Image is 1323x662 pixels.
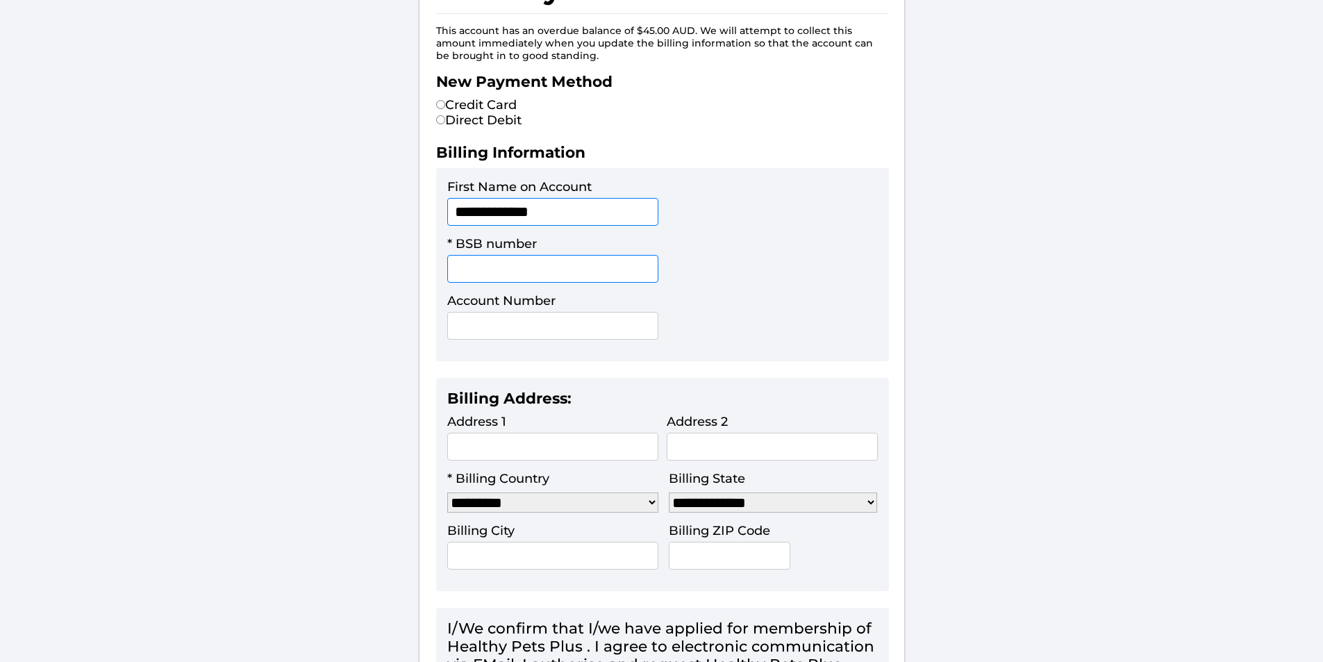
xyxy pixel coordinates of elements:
label: Credit Card [436,97,517,113]
input: Credit Card [436,100,445,109]
label: Address 1 [447,414,506,429]
h2: Billing Address: [447,389,878,414]
label: Billing City [447,523,515,538]
h2: Billing Information [436,143,888,168]
input: Direct Debit [436,115,445,124]
label: Direct Debit [436,113,522,128]
h2: New Payment Method [436,72,888,97]
label: First Name on Account [447,179,592,195]
label: Billing ZIP Code [669,523,770,538]
label: Address 2 [667,414,728,429]
label: Account Number [447,293,556,308]
label: * Billing Country [447,471,549,486]
label: Billing State [669,471,745,486]
label: * BSB number [447,236,537,251]
p: This account has an overdue balance of $45.00 AUD. We will attempt to collect this amount immedia... [436,24,888,62]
